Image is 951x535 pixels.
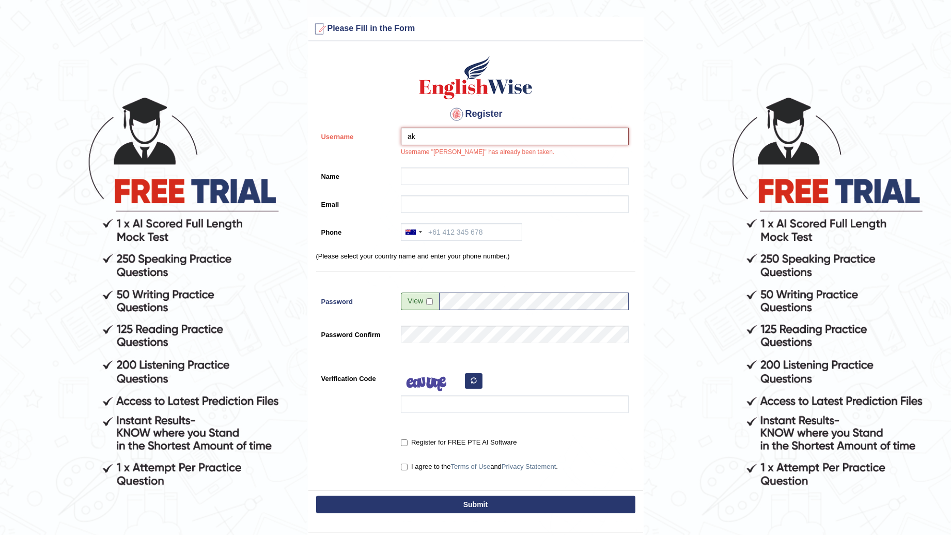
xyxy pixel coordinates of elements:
label: Password Confirm [316,326,396,340]
input: Show/Hide Password [426,298,433,305]
h4: Register [316,106,635,123]
label: Verification Code [316,370,396,384]
label: Email [316,195,396,209]
input: +61 412 345 678 [401,223,522,241]
button: Submit [316,496,635,513]
label: Username [316,128,396,142]
img: Logo of English Wise create a new account for intelligent practice with AI [417,54,535,101]
label: I agree to the and . [401,462,558,472]
input: I agree to theTerms of UseandPrivacy Statement. [401,464,408,470]
p: (Please select your country name and enter your phone number.) [316,251,635,261]
label: Name [316,167,396,181]
a: Privacy Statement [502,463,556,470]
h3: Please Fill in the Form [311,21,641,37]
label: Password [316,293,396,307]
label: Register for FREE PTE AI Software [401,437,517,448]
a: Terms of Use [451,463,491,470]
label: Phone [316,223,396,237]
input: Register for FREE PTE AI Software [401,439,408,446]
div: Australia: +61 [401,224,425,240]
